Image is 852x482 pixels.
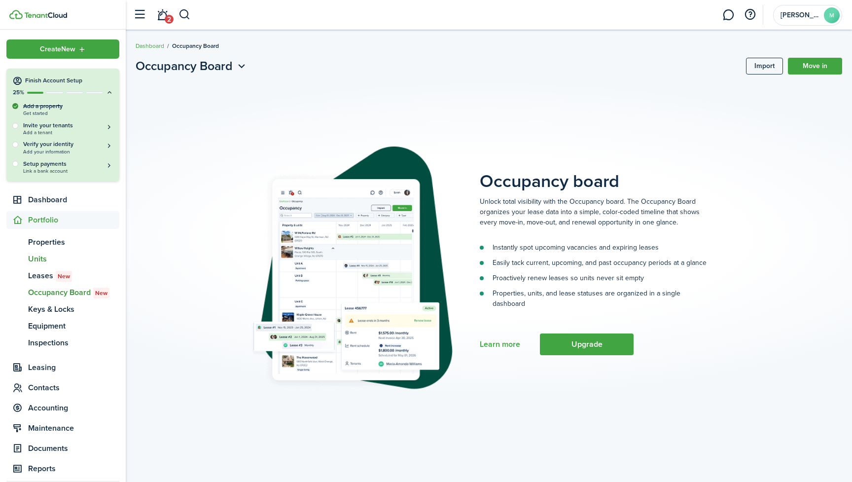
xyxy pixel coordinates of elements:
[6,284,119,301] a: Occupancy BoardNew
[6,251,119,267] a: Units
[28,422,119,434] span: Maintenance
[28,270,119,282] span: Leases
[742,6,758,23] button: Open resource center
[480,288,707,309] li: Properties, units, and lease statuses are organized in a single dashboard
[719,2,738,28] a: Messaging
[480,258,707,268] li: Easily tack current, upcoming, and past occupancy periods at a glance
[23,121,113,136] button: Invite your tenantsAdd a tenant
[28,303,119,315] span: Keys & Locks
[28,362,119,373] span: Leasing
[23,140,113,148] h5: Verify your identity
[6,301,119,318] a: Keys & Locks
[824,7,840,23] avatar-text: M
[130,5,149,24] button: Open sidebar
[9,10,23,19] img: TenantCloud
[781,12,820,19] span: Michael
[136,41,164,50] a: Dashboard
[480,340,520,349] a: Learn more
[28,253,119,265] span: Units
[6,334,119,351] a: Inspections
[95,289,107,297] span: New
[480,147,842,191] placeholder-page-title: Occupancy board
[178,6,191,23] button: Search
[28,236,119,248] span: Properties
[172,41,219,50] span: Occupancy Board
[58,272,70,281] span: New
[40,46,75,53] span: Create New
[480,196,707,227] p: Unlock total visibility with the Occupancy board. The Occupancy Board organizes your lease data i...
[250,147,453,391] img: Subscription stub
[23,159,113,168] h5: Setup payments
[23,168,113,174] span: Link a bank account
[28,443,119,454] span: Documents
[540,334,634,355] button: Upgrade
[480,242,707,253] li: Instantly spot upcoming vacancies and expiring leases
[28,287,119,298] span: Occupancy Board
[136,57,233,75] span: Occupancy Board
[28,382,119,394] span: Contacts
[28,320,119,332] span: Equipment
[480,273,707,283] li: Proactively renew leases so units never sit empty
[23,130,113,135] span: Add a tenant
[6,318,119,334] a: Equipment
[6,267,119,284] a: LeasesNew
[23,149,113,154] span: Add your information
[23,140,113,154] button: Verify your identityAdd your information
[25,76,113,85] h4: Finish Account Setup
[153,2,172,28] a: Notifications
[6,460,119,478] a: Reports
[28,402,119,414] span: Accounting
[28,337,119,349] span: Inspections
[6,69,119,97] button: Finish Account Setup25%
[136,57,248,75] button: Occupancy Board
[28,463,119,475] span: Reports
[6,39,119,59] button: Open menu
[23,121,113,130] h5: Invite your tenants
[165,15,174,24] span: 2
[28,214,119,226] span: Portfolio
[28,194,119,206] span: Dashboard
[12,88,25,97] p: 25%
[6,102,119,181] div: Finish Account Setup25%
[24,12,67,18] img: TenantCloud
[23,159,113,174] a: Setup paymentsLink a bank account
[788,58,842,74] a: Move in
[746,58,783,74] a: Import
[6,234,119,251] a: Properties
[136,57,248,75] button: Open menu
